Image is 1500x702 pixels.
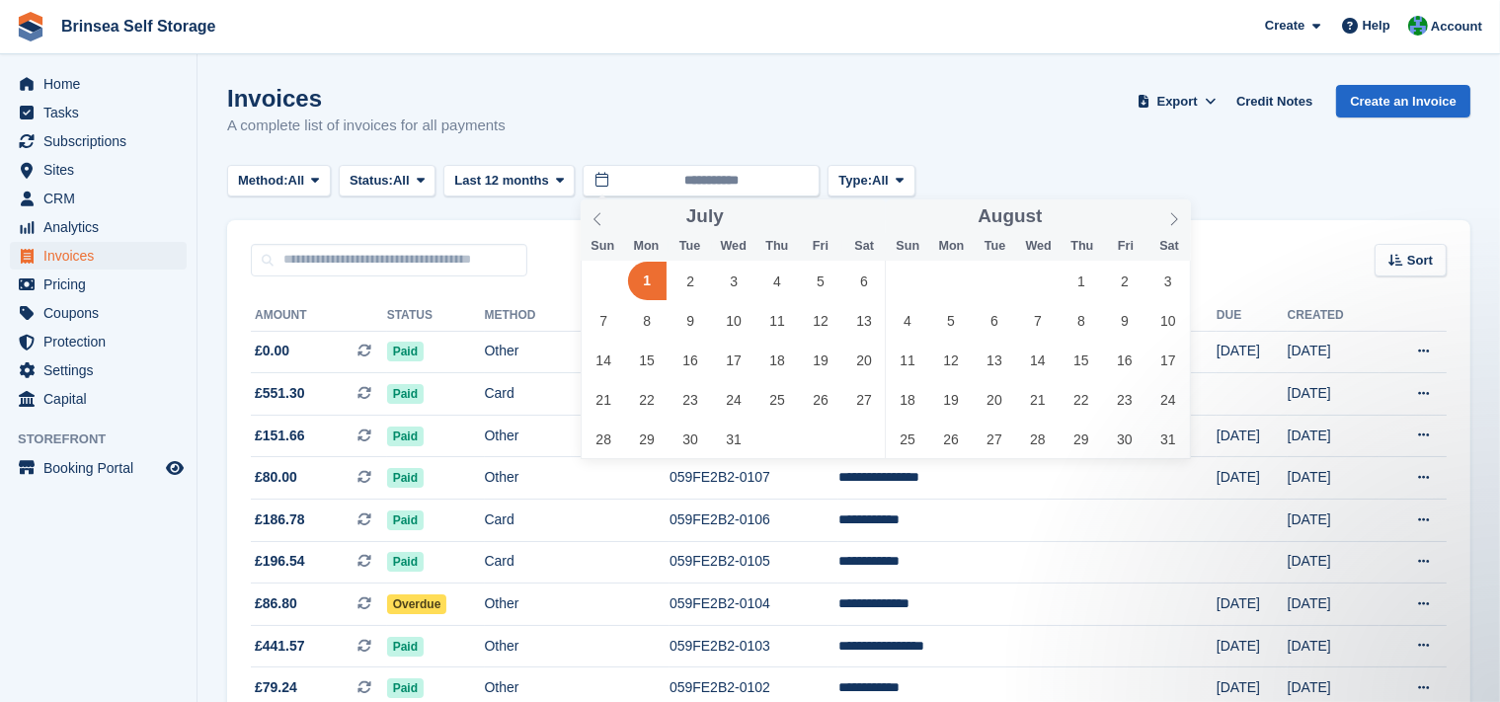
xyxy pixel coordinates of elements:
[1288,415,1380,457] td: [DATE]
[628,380,667,419] span: July 22, 2024
[628,301,667,340] span: July 8, 2024
[802,380,840,419] span: July 26, 2024
[485,500,670,542] td: Card
[10,328,187,355] a: menu
[53,10,224,42] a: Brinsea Self Storage
[10,127,187,155] a: menu
[43,99,162,126] span: Tasks
[624,240,668,253] span: Mon
[1147,240,1191,253] span: Sat
[670,457,838,500] td: 059FE2B2-0107
[1288,373,1380,416] td: [DATE]
[628,341,667,379] span: July 15, 2024
[43,271,162,298] span: Pricing
[974,240,1017,253] span: Tue
[1408,16,1428,36] img: Jeff Cherson
[585,341,623,379] span: July 14, 2024
[1104,240,1147,253] span: Fri
[1336,85,1470,117] a: Create an Invoice
[715,301,753,340] span: July 10, 2024
[387,468,424,488] span: Paid
[802,262,840,300] span: July 5, 2024
[758,301,797,340] span: July 11, 2024
[1407,251,1433,271] span: Sort
[1062,380,1100,419] span: August 22, 2024
[932,420,971,458] span: August 26, 2024
[1217,457,1288,500] td: [DATE]
[1217,584,1288,626] td: [DATE]
[889,301,927,340] span: August 4, 2024
[1217,415,1288,457] td: [DATE]
[671,420,710,458] span: July 30, 2024
[454,171,548,191] span: Last 12 months
[10,454,187,482] a: menu
[485,415,670,457] td: Other
[393,171,410,191] span: All
[10,385,187,413] a: menu
[715,420,753,458] span: July 31, 2024
[758,380,797,419] span: July 25, 2024
[1265,16,1304,36] span: Create
[802,341,840,379] span: July 19, 2024
[387,342,424,361] span: Paid
[255,551,305,572] span: £196.54
[724,206,786,227] input: Year
[581,240,624,253] span: Sun
[838,171,872,191] span: Type:
[10,185,187,212] a: menu
[1217,625,1288,667] td: [DATE]
[10,242,187,270] a: menu
[932,341,971,379] span: August 12, 2024
[43,454,162,482] span: Booking Portal
[10,356,187,384] a: menu
[670,584,838,626] td: 059FE2B2-0104
[485,373,670,416] td: Card
[845,380,884,419] span: July 27, 2024
[715,341,753,379] span: July 17, 2024
[889,341,927,379] span: August 11, 2024
[758,262,797,300] span: July 4, 2024
[255,341,289,361] span: £0.00
[845,301,884,340] span: July 13, 2024
[1105,341,1144,379] span: August 16, 2024
[43,127,162,155] span: Subscriptions
[1148,262,1187,300] span: August 3, 2024
[670,625,838,667] td: 059FE2B2-0103
[255,509,305,530] span: £186.78
[828,165,914,197] button: Type: All
[43,299,162,327] span: Coupons
[1105,301,1144,340] span: August 9, 2024
[1288,541,1380,584] td: [DATE]
[43,328,162,355] span: Protection
[485,457,670,500] td: Other
[715,262,753,300] span: July 3, 2024
[585,301,623,340] span: July 7, 2024
[1217,331,1288,373] td: [DATE]
[255,677,297,698] span: £79.24
[288,171,305,191] span: All
[978,207,1042,226] span: August
[238,171,288,191] span: Method:
[585,420,623,458] span: July 28, 2024
[18,429,197,449] span: Storefront
[755,240,799,253] span: Thu
[686,207,724,226] span: July
[227,85,506,112] h1: Invoices
[387,552,424,572] span: Paid
[387,384,424,404] span: Paid
[227,165,331,197] button: Method: All
[842,240,886,253] span: Sat
[10,70,187,98] a: menu
[1228,85,1320,117] a: Credit Notes
[1017,240,1061,253] span: Wed
[712,240,755,253] span: Wed
[1157,92,1198,112] span: Export
[715,380,753,419] span: July 24, 2024
[485,625,670,667] td: Other
[976,380,1014,419] span: August 20, 2024
[1288,331,1380,373] td: [DATE]
[43,213,162,241] span: Analytics
[387,637,424,657] span: Paid
[1019,341,1058,379] span: August 14, 2024
[43,356,162,384] span: Settings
